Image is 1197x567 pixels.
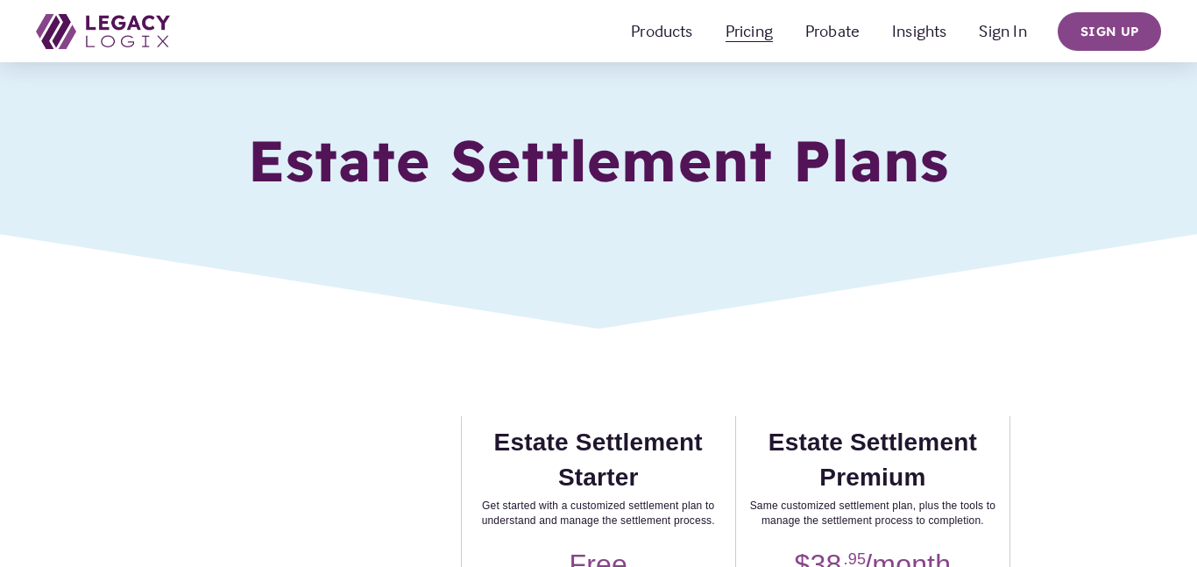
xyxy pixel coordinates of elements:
[735,416,1009,541] th: Estate Settlement Premium
[461,416,735,541] th: Estate Settlement Starter
[631,17,693,46] a: folder dropdown
[805,17,860,46] a: Probate
[1058,12,1161,51] a: Sign up
[482,500,715,527] span: Get started with a customized settlement plan to understand and manage the settlement process.
[726,17,773,46] a: folder dropdown
[36,14,170,49] img: Legacy Logix
[979,17,1026,46] a: Sign In
[178,128,1019,194] h1: Estate Settlement Plans
[726,18,773,44] span: Pricing
[631,18,693,44] span: Products
[892,17,947,46] a: Insights
[750,500,995,527] span: Same customized settlement plan, plus the tools to manage the settlement process to completion.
